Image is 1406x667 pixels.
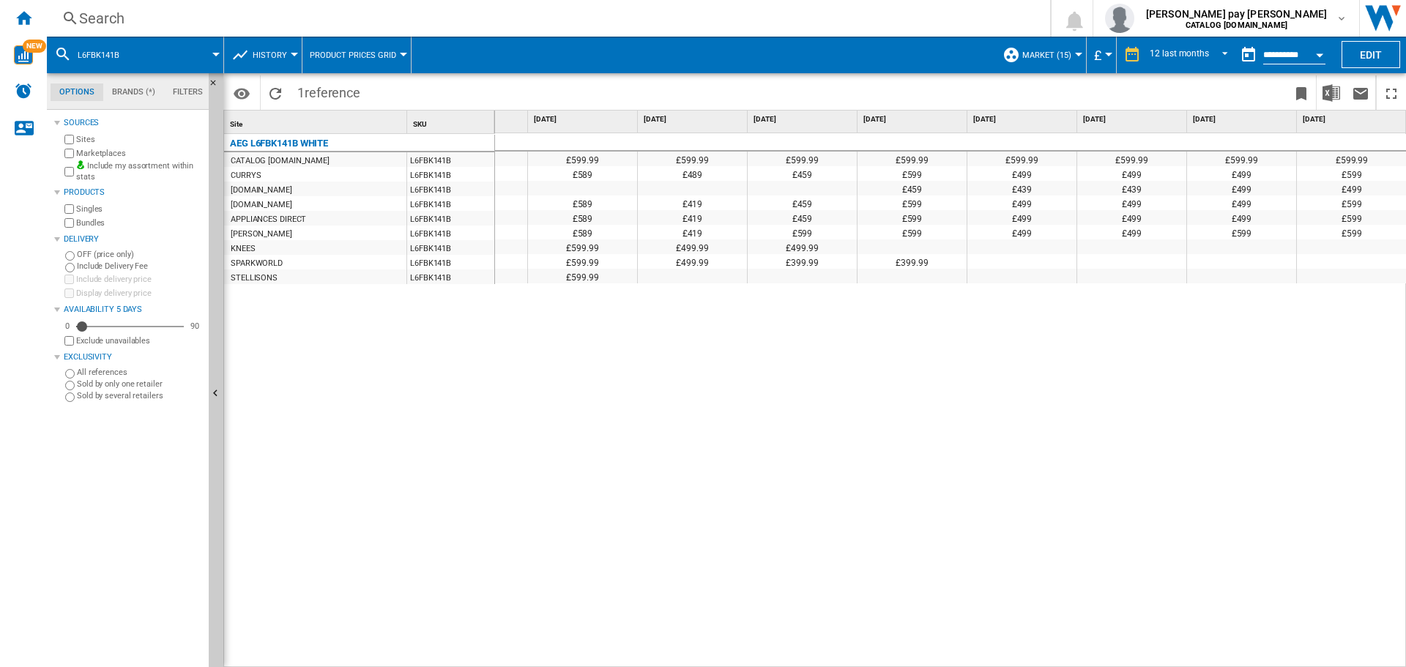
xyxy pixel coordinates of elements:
div: £419 [638,225,747,239]
div: [DOMAIN_NAME] [231,183,292,198]
div: L6FBK141B [407,196,494,211]
div: £599 [858,195,967,210]
button: Download in Excel [1317,75,1346,110]
button: Hide [209,73,226,100]
div: [DATE] [1080,111,1186,129]
span: reference [305,85,360,100]
div: Exclusivity [64,351,203,363]
input: Include my assortment within stats [64,163,74,181]
label: Sites [76,134,203,145]
span: SKU [413,120,427,128]
div: £459 [748,166,857,181]
div: L6FBK141B [407,240,494,255]
div: [DATE] [751,111,857,129]
input: All references [65,369,75,379]
div: £439 [967,181,1076,195]
span: [DATE] [1193,114,1293,124]
div: Sort None [410,111,494,133]
button: £ [1094,37,1109,73]
div: AEG L6FBK141B WHITE [230,135,328,152]
span: [PERSON_NAME] pay [PERSON_NAME] [1146,7,1327,21]
div: Delivery [64,234,203,245]
button: md-calendar [1234,40,1263,70]
label: Sold by only one retailer [77,379,203,390]
div: 90 [187,321,203,332]
span: Market (15) [1022,51,1071,60]
div: £499 [1077,210,1186,225]
div: £589 [528,225,637,239]
input: Singles [64,204,74,214]
div: [DATE] [970,111,1076,129]
md-select: REPORTS.WIZARD.STEPS.REPORT.STEPS.REPORT_OPTIONS.PERIOD: 12 last months [1148,43,1234,67]
div: £599.99 [528,152,637,166]
div: £589 [528,195,637,210]
img: profile.jpg [1105,4,1134,33]
b: CATALOG [DOMAIN_NAME] [1186,21,1287,30]
div: £599 [858,166,967,181]
div: [DATE] [1190,111,1296,129]
div: Availability 5 Days [64,304,203,316]
div: [DOMAIN_NAME] [231,198,292,212]
div: Sort None [227,111,406,133]
div: £499 [1077,225,1186,239]
span: [DATE] [1083,114,1183,124]
span: [DATE] [973,114,1074,124]
div: [DATE] [641,111,747,129]
div: £499.99 [748,239,857,254]
div: £599 [1187,225,1296,239]
div: Market (15) [1003,37,1079,73]
div: £459 [748,210,857,225]
span: 1 [290,75,368,106]
label: Sold by several retailers [77,390,203,401]
div: £489 [638,166,747,181]
span: L6FBK141B [78,51,119,60]
label: Exclude unavailables [76,335,203,346]
button: Maximize [1377,75,1406,110]
label: Bundles [76,217,203,228]
input: Marketplaces [64,149,74,158]
div: £599.99 [528,254,637,269]
div: £499 [967,210,1076,225]
div: History [231,37,294,73]
span: [DATE] [534,114,634,124]
div: £439 [1077,181,1186,195]
label: Display delivery price [76,288,203,299]
button: Market (15) [1022,37,1079,73]
input: OFF (price only) [65,251,75,261]
div: £599 [858,210,967,225]
input: Include Delivery Fee [65,263,75,272]
label: OFF (price only) [77,249,203,260]
div: CURRYS [231,168,261,183]
div: £599.99 [528,239,637,254]
md-tab-item: Brands (*) [103,83,164,101]
md-tab-item: Options [51,83,103,101]
div: [PERSON_NAME] [231,227,292,242]
div: £599.99 [748,152,857,166]
div: £599.99 [967,152,1076,166]
input: Display delivery price [64,336,74,346]
label: Include delivery price [76,274,203,285]
div: L6FBK141B [54,37,216,73]
span: Product prices grid [310,51,396,60]
img: alerts-logo.svg [15,82,32,100]
div: Search [79,8,1012,29]
div: L6FBK141B [407,255,494,269]
div: £599.99 [1187,152,1296,166]
input: Display delivery price [64,288,74,298]
button: Reload [261,75,290,110]
input: Sold by several retailers [65,392,75,402]
div: £499 [967,225,1076,239]
input: Sold by only one retailer [65,381,75,390]
button: Open calendar [1306,40,1333,66]
div: STELLISONS [231,271,278,286]
span: NEW [23,40,46,53]
button: Send this report by email [1346,75,1375,110]
button: Bookmark this report [1287,75,1316,110]
div: £599.99 [638,152,747,166]
div: £599.99 [858,152,967,166]
div: Sources [64,117,203,129]
div: £419 [638,195,747,210]
div: £459 [858,181,967,195]
label: All references [77,367,203,378]
button: Edit [1342,41,1400,68]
